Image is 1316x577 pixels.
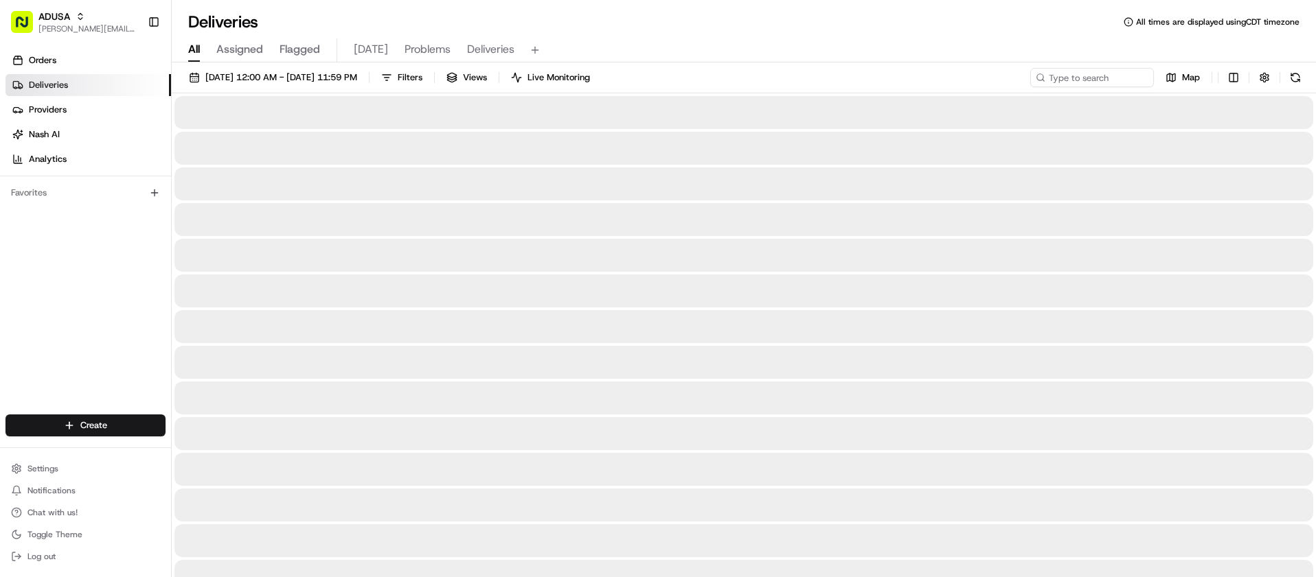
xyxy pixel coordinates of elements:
span: Chat with us! [27,507,78,518]
span: Problems [405,41,451,58]
span: Flagged [280,41,320,58]
button: Toggle Theme [5,525,166,544]
button: [DATE] 12:00 AM - [DATE] 11:59 PM [183,68,363,87]
span: Toggle Theme [27,529,82,540]
span: Log out [27,551,56,562]
span: All [188,41,200,58]
button: Chat with us! [5,503,166,522]
span: Create [80,419,107,432]
span: Orders [29,54,56,67]
span: [DATE] [354,41,388,58]
span: Notifications [27,485,76,496]
button: Create [5,414,166,436]
button: ADUSA [38,10,70,23]
a: Nash AI [5,123,171,145]
button: [PERSON_NAME][EMAIL_ADDRESS][PERSON_NAME][DOMAIN_NAME] [38,23,137,34]
button: Notifications [5,481,166,500]
span: Deliveries [29,79,68,91]
a: Orders [5,49,171,71]
h1: Deliveries [188,11,258,33]
button: Live Monitoring [505,68,596,87]
div: Favorites [5,182,166,204]
span: Deliveries [467,41,514,58]
input: Type to search [1030,68,1154,87]
span: Assigned [216,41,263,58]
span: Nash AI [29,128,60,141]
button: Refresh [1286,68,1305,87]
a: Deliveries [5,74,171,96]
button: Map [1159,68,1206,87]
span: Filters [398,71,422,84]
button: Settings [5,459,166,478]
span: [DATE] 12:00 AM - [DATE] 11:59 PM [205,71,357,84]
a: Providers [5,99,171,121]
button: ADUSA[PERSON_NAME][EMAIL_ADDRESS][PERSON_NAME][DOMAIN_NAME] [5,5,142,38]
a: Analytics [5,148,171,170]
span: Providers [29,104,67,116]
span: Live Monitoring [527,71,590,84]
button: Log out [5,547,166,566]
button: Views [440,68,493,87]
span: Map [1182,71,1200,84]
span: Views [463,71,487,84]
span: Analytics [29,153,67,165]
span: All times are displayed using CDT timezone [1136,16,1300,27]
button: Filters [375,68,429,87]
span: Settings [27,463,58,474]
